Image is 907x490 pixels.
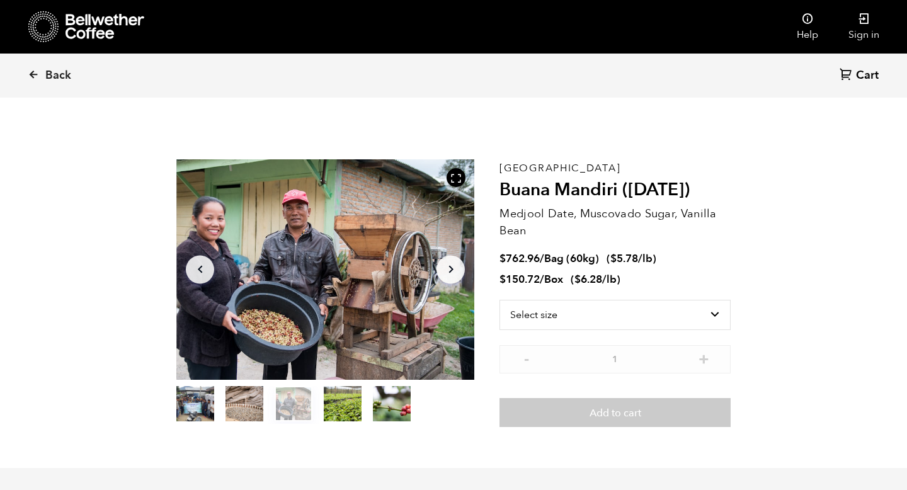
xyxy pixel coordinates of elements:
[610,251,638,266] bdi: 5.78
[499,205,731,239] p: Medjool Date, Muscovado Sugar, Vanilla Bean
[544,272,563,287] span: Box
[540,272,544,287] span: /
[840,67,882,84] a: Cart
[610,251,617,266] span: $
[602,272,617,287] span: /lb
[574,272,602,287] bdi: 6.28
[638,251,653,266] span: /lb
[499,251,506,266] span: $
[696,351,712,364] button: +
[499,179,731,201] h2: Buana Mandiri ([DATE])
[540,251,544,266] span: /
[607,251,656,266] span: ( )
[499,272,506,287] span: $
[571,272,620,287] span: ( )
[574,272,581,287] span: $
[499,251,540,266] bdi: 762.96
[856,68,879,83] span: Cart
[518,351,534,364] button: -
[45,68,71,83] span: Back
[544,251,599,266] span: Bag (60kg)
[499,272,540,287] bdi: 150.72
[499,398,731,427] button: Add to cart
